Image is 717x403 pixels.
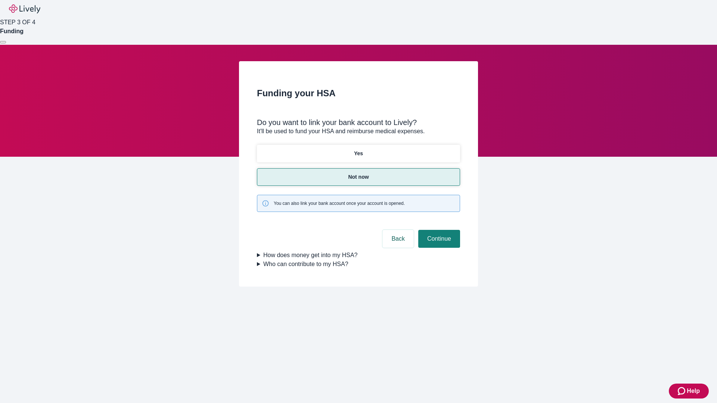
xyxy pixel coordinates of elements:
div: Do you want to link your bank account to Lively? [257,118,460,127]
button: Not now [257,168,460,186]
summary: Who can contribute to my HSA? [257,260,460,269]
button: Yes [257,145,460,162]
h2: Funding your HSA [257,87,460,100]
button: Back [382,230,414,248]
p: It'll be used to fund your HSA and reimburse medical expenses. [257,127,460,136]
svg: Zendesk support icon [678,387,687,396]
p: Not now [348,173,369,181]
summary: How does money get into my HSA? [257,251,460,260]
p: Yes [354,150,363,157]
span: You can also link your bank account once your account is opened. [274,200,405,207]
img: Lively [9,4,40,13]
button: Zendesk support iconHelp [669,384,709,399]
button: Continue [418,230,460,248]
span: Help [687,387,700,396]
